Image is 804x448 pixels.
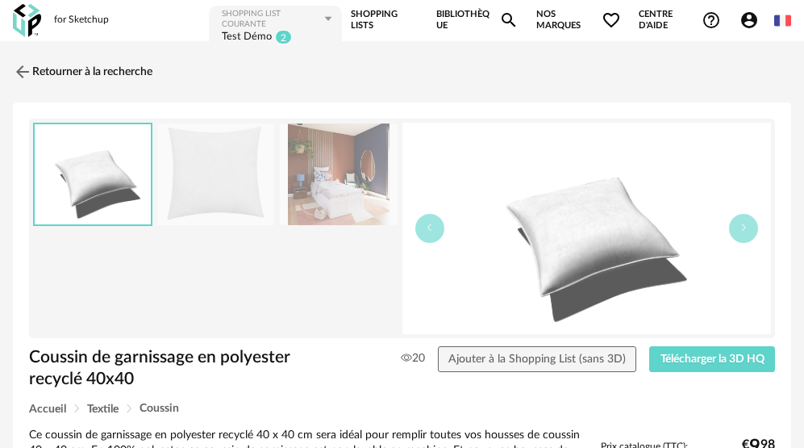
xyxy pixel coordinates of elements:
[222,9,323,30] div: Shopping List courante
[438,346,637,372] button: Ajouter à la Shopping List (sans 3D)
[222,30,272,45] div: Test Démo
[35,124,151,225] img: thumbnail.png
[639,9,721,32] span: Centre d'aideHelp Circle Outline icon
[602,10,621,30] span: Heart Outline icon
[660,354,764,365] span: Télécharger la 3D HQ
[499,10,519,30] span: Magnify icon
[275,30,292,44] sup: 2
[157,124,275,226] img: coussin-de-garnissage-en-polyester-recycle-40x40-1000-2-9-79030010_2.jpg
[140,403,179,414] span: Coussin
[13,4,41,37] img: OXP
[351,4,418,36] a: Shopping Lists
[402,123,772,334] img: thumbnail.png
[436,4,519,36] a: BibliothèqueMagnify icon
[536,4,620,36] span: Nos marques
[739,10,759,30] span: Account Circle icon
[29,404,66,415] span: Accueil
[87,404,119,415] span: Textile
[13,54,152,90] a: Retourner à la recherche
[280,124,398,226] img: coussin-de-garnissage-en-polyester-recycle-40x40-1000-2-9-79030010_5.jpg
[29,403,775,415] div: Breadcrumb
[774,12,791,29] img: fr
[13,62,32,82] img: svg+xml;base64,PHN2ZyB3aWR0aD0iMjQiIGhlaWdodD0iMjQiIHZpZXdCb3g9IjAgMCAyNCAyNCIgZmlsbD0ibm9uZSIgeG...
[401,351,425,366] span: 20
[448,354,626,365] span: Ajouter à la Shopping List (sans 3D)
[54,14,109,27] div: for Sketchup
[649,346,775,372] button: Télécharger la 3D HQ
[29,346,331,391] h1: Coussin de garnissage en polyester recyclé 40x40
[739,10,766,30] span: Account Circle icon
[702,10,721,30] span: Help Circle Outline icon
